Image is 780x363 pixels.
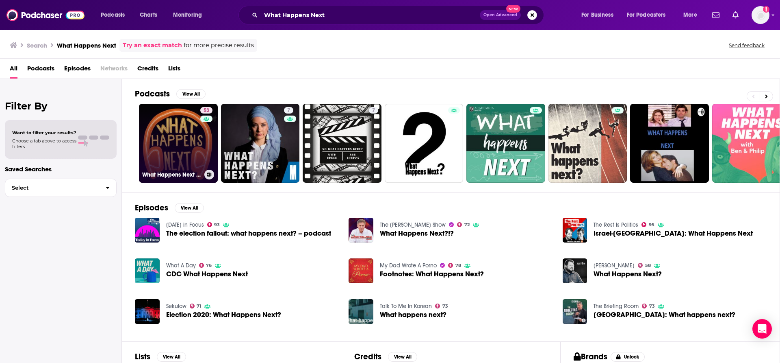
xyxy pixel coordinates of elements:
[611,352,645,362] button: Unlock
[354,352,417,362] a: CreditsView All
[594,230,753,237] a: Israel-Gaza: What Happens Next
[649,304,655,308] span: 73
[166,262,196,269] a: What A Day
[594,311,735,318] a: Iran: What happens next?
[622,9,678,22] button: open menu
[303,104,381,183] a: 7
[207,222,220,227] a: 93
[594,303,639,310] a: The Briefing Room
[678,9,707,22] button: open menu
[627,9,666,21] span: For Podcasters
[27,42,47,49] h3: Search
[135,258,160,283] img: CDC What Happens Next
[649,223,654,227] span: 95
[190,304,201,308] a: 71
[27,62,54,79] span: Podcasts
[10,62,17,79] a: All
[167,9,212,22] button: open menu
[442,304,448,308] span: 73
[354,352,381,362] h2: Credits
[221,104,300,183] a: 7
[435,304,448,308] a: 73
[380,230,454,237] span: What Happens Next?!?
[246,6,552,24] div: Search podcasts, credits, & more...
[204,107,209,115] span: 53
[380,221,446,228] a: The Lance Wallnau Show
[168,62,180,79] a: Lists
[563,218,587,243] a: Israel-Gaza: What Happens Next
[388,352,417,362] button: View All
[206,264,212,267] span: 76
[287,107,290,115] span: 7
[455,264,461,267] span: 78
[139,104,218,183] a: 53What Happens Next in 6 Minutes
[594,221,638,228] a: The Rest Is Politics
[763,6,769,13] svg: Add a profile image
[12,130,76,136] span: Want to filter your results?
[638,263,651,268] a: 58
[752,6,769,24] img: User Profile
[5,165,117,173] p: Saved Searches
[197,304,201,308] span: 71
[349,218,373,243] img: What Happens Next?!?
[166,230,331,237] a: The election fallout: what happens next? – podcast
[57,42,116,49] h3: What Happens Next
[448,263,461,268] a: 78
[12,138,76,149] span: Choose a tab above to access filters.
[464,223,470,227] span: 72
[349,258,373,283] img: Footnotes: What Happens Next?
[173,9,202,21] span: Monitoring
[506,5,521,13] span: New
[380,311,446,318] a: What happens next?
[184,41,254,50] span: for more precise results
[284,107,293,114] a: 7
[166,271,248,278] a: CDC What Happens Next
[380,303,432,310] a: Talk To Me In Korean
[594,311,735,318] span: [GEOGRAPHIC_DATA]: What happens next?
[135,352,186,362] a: ListsView All
[135,218,160,243] img: The election fallout: what happens next? – podcast
[709,8,723,22] a: Show notifications dropdown
[64,62,91,79] span: Episodes
[137,62,158,79] span: Credits
[135,352,150,362] h2: Lists
[457,222,470,227] a: 72
[135,203,204,213] a: EpisodesView All
[594,271,662,278] a: What Happens Next?
[563,258,587,283] img: What Happens Next?
[752,6,769,24] span: Logged in as megcassidy
[752,6,769,24] button: Show profile menu
[380,262,437,269] a: My Dad Wrote A Porno
[5,100,117,112] h2: Filter By
[645,264,651,267] span: 58
[175,203,204,213] button: View All
[380,271,484,278] a: Footnotes: What Happens Next?
[349,299,373,324] img: What happens next?
[157,352,186,362] button: View All
[101,9,125,21] span: Podcasts
[574,352,607,362] h2: Brands
[214,223,220,227] span: 93
[729,8,742,22] a: Show notifications dropdown
[641,222,654,227] a: 95
[726,42,767,49] button: Send feedback
[166,311,281,318] a: Election 2020: What Happens Next?
[166,221,204,228] a: Today in Focus
[100,62,128,79] span: Networks
[372,107,375,115] span: 7
[166,303,186,310] a: Sekulow
[576,9,624,22] button: open menu
[135,299,160,324] img: Election 2020: What Happens Next?
[135,203,168,213] h2: Episodes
